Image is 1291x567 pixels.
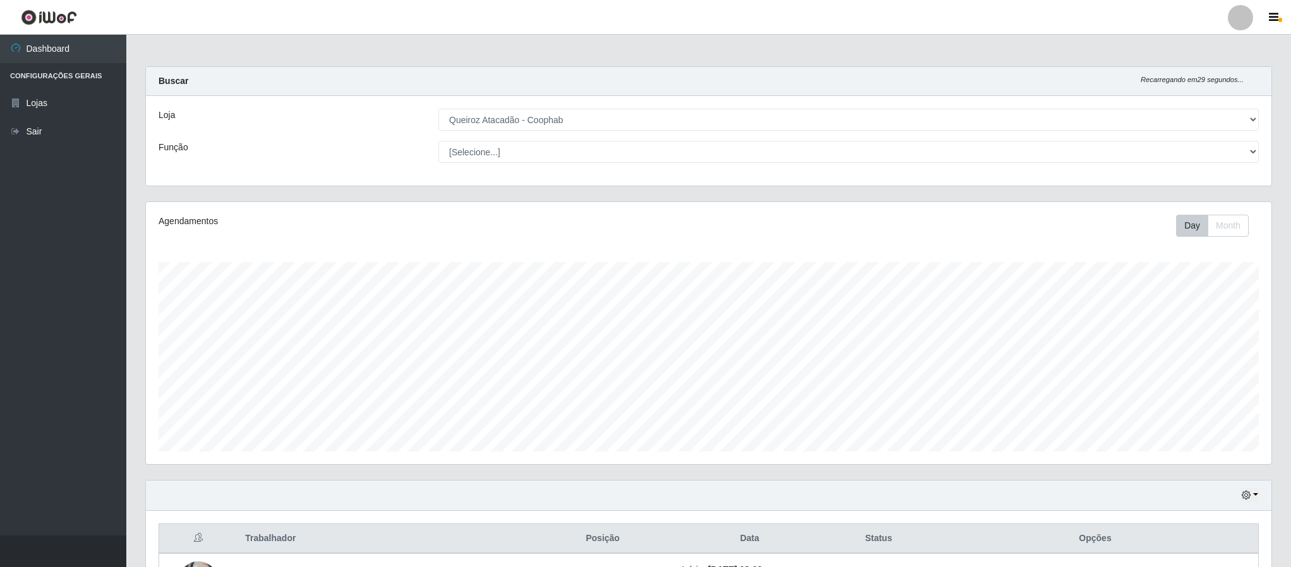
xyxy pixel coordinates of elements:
th: Opções [932,524,1258,554]
label: Função [159,141,188,154]
button: Day [1176,215,1208,237]
div: First group [1176,215,1249,237]
strong: Buscar [159,76,188,86]
th: Status [825,524,932,554]
div: Agendamentos [159,215,606,228]
button: Month [1208,215,1249,237]
img: CoreUI Logo [21,9,77,25]
div: Toolbar with button groups [1176,215,1259,237]
i: Recarregando em 29 segundos... [1141,76,1244,83]
th: Posição [531,524,674,554]
label: Loja [159,109,175,122]
th: Trabalhador [237,524,531,554]
th: Data [675,524,826,554]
